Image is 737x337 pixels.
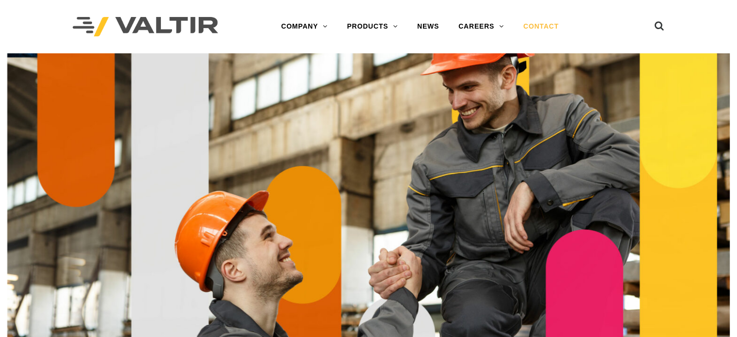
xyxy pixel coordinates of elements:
a: PRODUCTS [337,17,408,36]
a: NEWS [408,17,449,36]
img: Valtir [73,17,218,37]
a: CAREERS [449,17,514,36]
a: CONTACT [514,17,568,36]
a: COMPANY [271,17,337,36]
